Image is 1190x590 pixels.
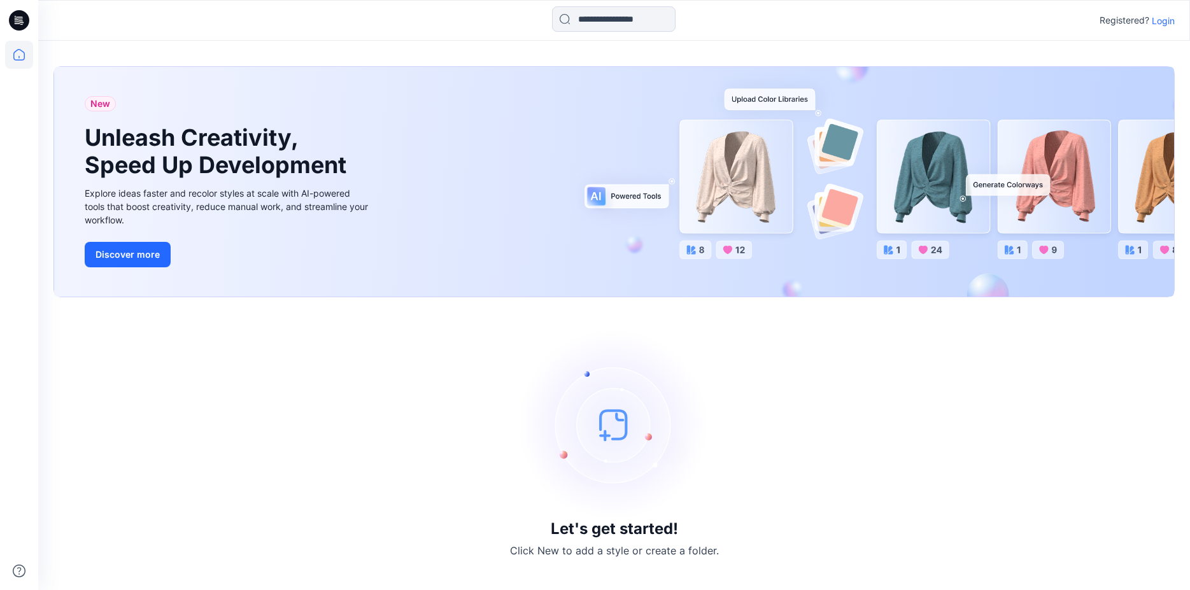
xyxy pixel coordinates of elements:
[510,543,719,558] p: Click New to add a style or create a folder.
[85,242,171,267] button: Discover more
[85,124,352,179] h1: Unleash Creativity, Speed Up Development
[90,96,110,111] span: New
[1100,13,1149,28] p: Registered?
[85,186,371,227] div: Explore ideas faster and recolor styles at scale with AI-powered tools that boost creativity, red...
[1152,14,1175,27] p: Login
[85,242,371,267] a: Discover more
[519,329,710,520] img: empty-state-image.svg
[551,520,678,538] h3: Let's get started!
